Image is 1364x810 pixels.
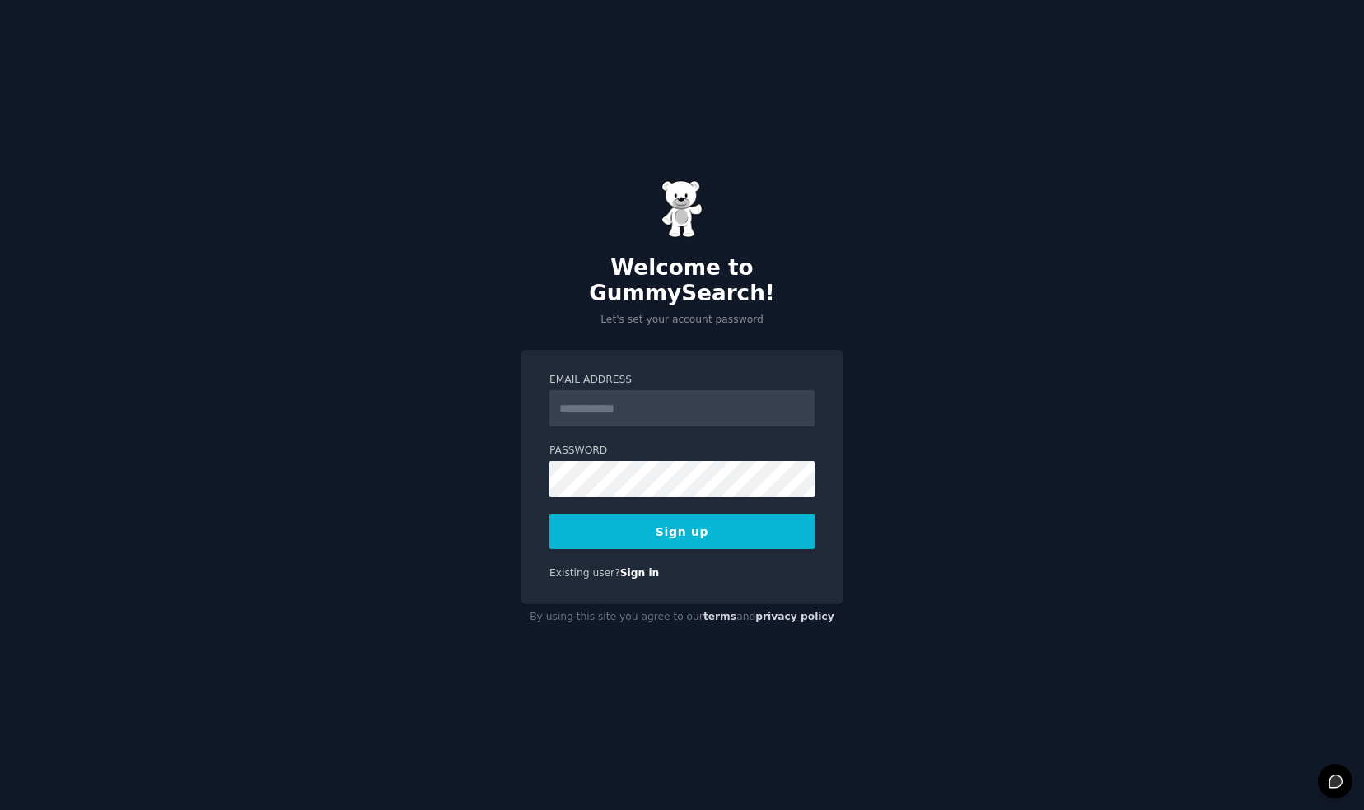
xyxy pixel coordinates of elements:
a: terms [703,611,736,622]
span: Existing user? [549,567,620,579]
label: Password [549,444,815,459]
button: Sign up [549,514,815,549]
a: privacy policy [755,611,834,622]
div: By using this site you agree to our and [521,604,843,631]
p: Let's set your account password [521,313,843,328]
h2: Welcome to GummySearch! [521,255,843,307]
a: Sign in [620,567,660,579]
img: Gummy Bear [661,180,703,238]
label: Email Address [549,373,815,388]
